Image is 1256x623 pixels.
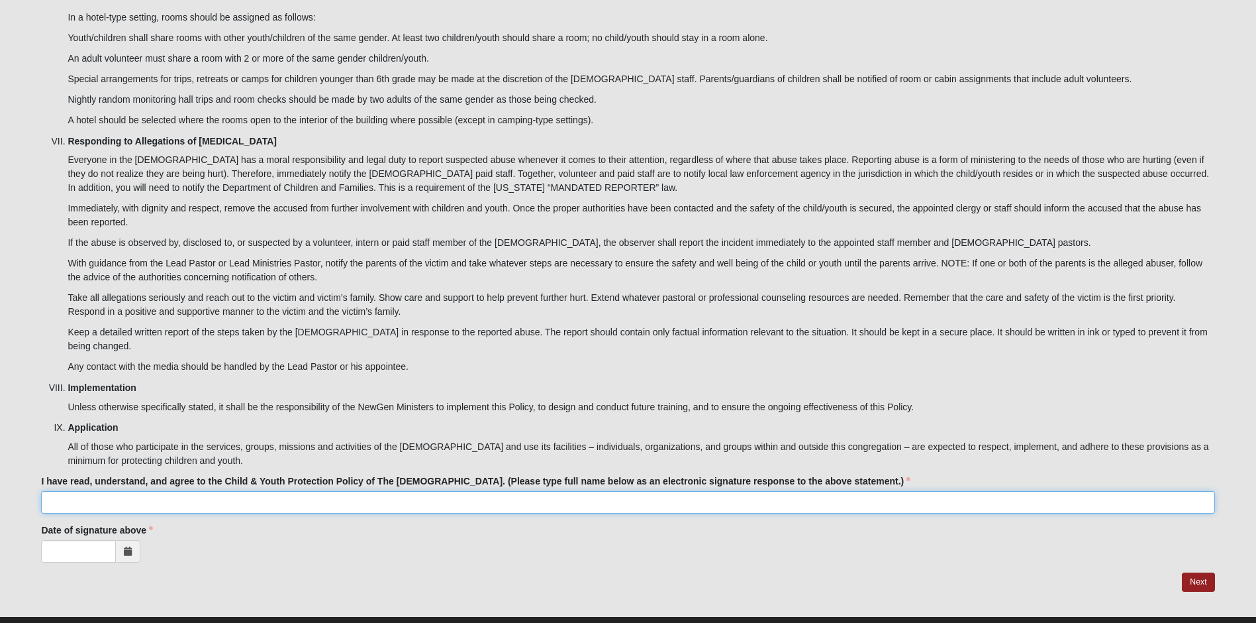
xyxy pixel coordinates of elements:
p: All of those who participate in the services, groups, missions and activities of the [DEMOGRAPHIC... [68,440,1214,468]
p: Unless otherwise specifically stated, it shall be the responsibility of the NewGen Ministers to i... [68,400,1214,414]
p: Keep a detailed written report of the steps taken by the [DEMOGRAPHIC_DATA] in response to the re... [68,325,1214,353]
label: Date of signature above [41,524,153,537]
h5: Application [68,422,1214,433]
p: A hotel should be selected where the rooms open to the interior of the building where possible (e... [68,113,1214,127]
h5: Implementation [68,382,1214,394]
p: Special arrangements for trips, retreats or camps for children younger than 6th grade may be made... [68,72,1214,86]
a: Next [1182,573,1214,592]
h5: Responding to Allegations of [MEDICAL_DATA] [68,136,1214,147]
p: Take all allegations seriously and reach out to the victim and victim’s family. Show care and sup... [68,291,1214,319]
p: Nightly random monitoring hall trips and room checks should be made by two adults of the same gen... [68,93,1214,107]
p: In a hotel-type setting, rooms should be assigned as follows: [68,11,1214,25]
label: I have read, understand, and agree to the Child & Youth Protection Policy of The [DEMOGRAPHIC_DAT... [41,475,910,488]
p: Any contact with the media should be handled by the Lead Pastor or his appointee. [68,360,1214,374]
p: If the abuse is observed by, disclosed to, or suspected by a volunteer, intern or paid staff memb... [68,236,1214,250]
p: Immediately, with dignity and respect, remove the accused from further involvement with children ... [68,201,1214,229]
p: An adult volunteer must share a room with 2 or more of the same gender children/youth. [68,52,1214,66]
p: With guidance from the Lead Pastor or Lead Ministries Pastor, notify the parents of the victim an... [68,256,1214,284]
p: Youth/children shall share rooms with other youth/children of the same gender. At least two child... [68,31,1214,45]
p: Everyone in the [DEMOGRAPHIC_DATA] has a moral responsibility and legal duty to report suspected ... [68,153,1214,195]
